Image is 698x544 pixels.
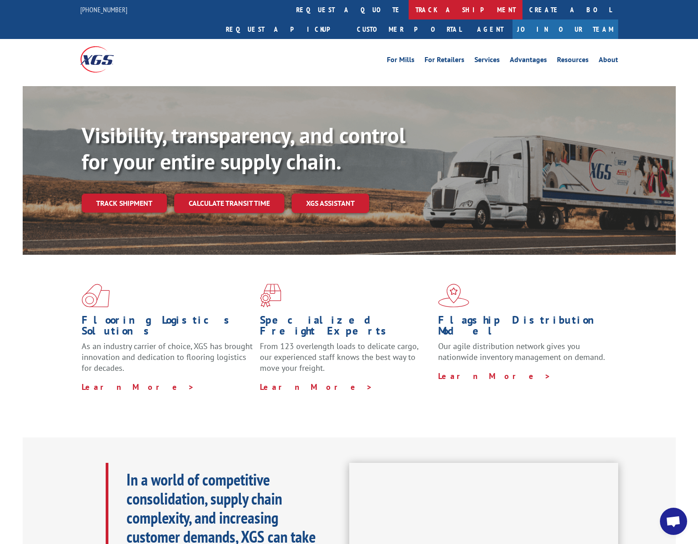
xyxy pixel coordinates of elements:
[510,56,547,66] a: Advantages
[82,315,253,341] h1: Flooring Logistics Solutions
[438,284,469,307] img: xgs-icon-flagship-distribution-model-red
[80,5,127,14] a: [PHONE_NUMBER]
[260,382,373,392] a: Learn More >
[599,56,618,66] a: About
[350,19,468,39] a: Customer Portal
[260,284,281,307] img: xgs-icon-focused-on-flooring-red
[438,341,605,362] span: Our agile distribution network gives you nationwide inventory management on demand.
[387,56,415,66] a: For Mills
[82,284,110,307] img: xgs-icon-total-supply-chain-intelligence-red
[425,56,464,66] a: For Retailers
[660,508,687,535] div: Open chat
[438,315,610,341] h1: Flagship Distribution Model
[557,56,589,66] a: Resources
[292,194,369,213] a: XGS ASSISTANT
[260,341,431,381] p: From 123 overlength loads to delicate cargo, our experienced staff knows the best way to move you...
[513,19,618,39] a: Join Our Team
[219,19,350,39] a: Request a pickup
[438,371,551,381] a: Learn More >
[474,56,500,66] a: Services
[468,19,513,39] a: Agent
[82,194,167,213] a: Track shipment
[174,194,284,213] a: Calculate transit time
[82,121,405,175] b: Visibility, transparency, and control for your entire supply chain.
[260,315,431,341] h1: Specialized Freight Experts
[82,382,195,392] a: Learn More >
[82,341,253,373] span: As an industry carrier of choice, XGS has brought innovation and dedication to flooring logistics...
